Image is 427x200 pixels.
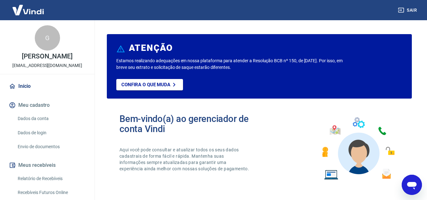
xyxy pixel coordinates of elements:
a: Envio de documentos [15,140,87,153]
a: Confira o que muda [116,79,183,90]
p: Aqui você pode consultar e atualizar todos os seus dados cadastrais de forma fácil e rápida. Mant... [119,147,250,172]
p: Estamos realizando adequações em nossa plataforma para atender a Resolução BCB nº 150, de [DATE].... [116,58,345,71]
a: Dados de login [15,126,87,139]
h6: ATENÇÃO [129,45,173,51]
button: Meu cadastro [8,98,87,112]
button: Sair [397,4,419,16]
a: Dados da conta [15,112,87,125]
a: Início [8,79,87,93]
img: Vindi [8,0,49,20]
h2: Bem-vindo(a) ao gerenciador de conta Vindi [119,114,259,134]
iframe: Botão para abrir a janela de mensagens [402,175,422,195]
p: Confira o que muda [121,82,170,88]
a: Recebíveis Futuros Online [15,186,87,199]
p: [EMAIL_ADDRESS][DOMAIN_NAME] [12,62,82,69]
p: [PERSON_NAME] [22,53,72,60]
div: G [35,25,60,51]
img: Imagem de um avatar masculino com diversos icones exemplificando as funcionalidades do gerenciado... [316,114,399,184]
button: Meus recebíveis [8,158,87,172]
a: Relatório de Recebíveis [15,172,87,185]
